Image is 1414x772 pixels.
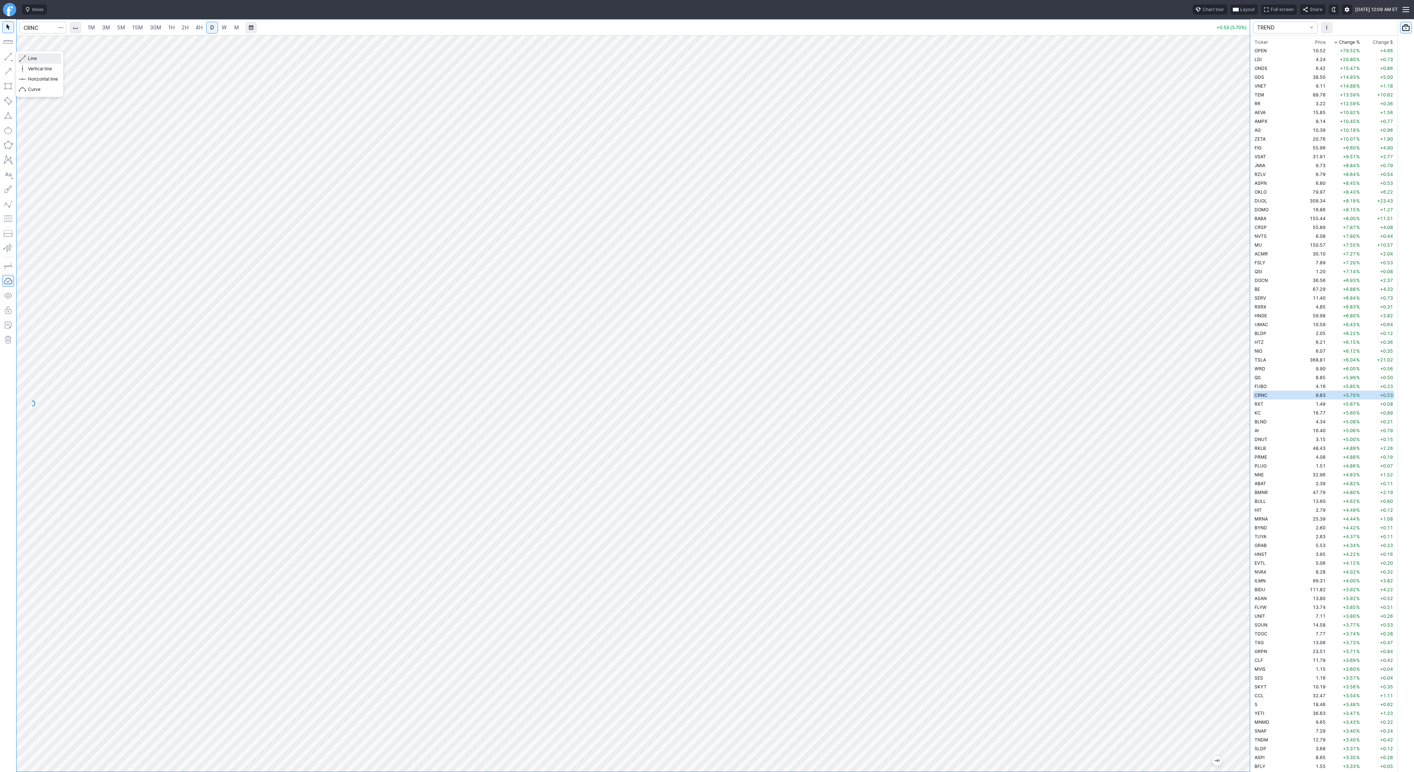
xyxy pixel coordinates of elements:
span: +11.51 [1377,216,1393,221]
span: % [1356,242,1360,248]
span: 2H [182,24,189,31]
span: +0.12 [1380,331,1393,336]
span: +7.87 [1343,225,1356,230]
td: 4.85 [1299,302,1327,311]
span: +5.08 [1343,419,1356,424]
span: +6.22 [1343,331,1356,336]
span: TEM [1255,92,1264,98]
td: 7.89 [1299,258,1327,267]
td: 79.97 [1299,187,1327,196]
td: 4.24 [1299,55,1327,64]
td: 3.15 [1299,435,1327,444]
span: RR [1255,101,1260,106]
span: +0.35 [1380,348,1393,354]
span: % [1356,66,1360,71]
button: Fibonacci retracements [2,213,14,225]
span: +1.18 [1380,83,1393,89]
span: +6.12 [1343,348,1356,354]
span: +13.59 [1340,92,1356,98]
span: % [1356,313,1360,318]
div: Line [15,51,64,97]
button: Triangle [2,110,14,121]
span: AI [1255,428,1259,433]
span: +0.56 [1380,366,1393,371]
button: Drawings Autosave: On [2,275,14,287]
td: 16.40 [1299,426,1327,435]
span: +6.93 [1343,278,1356,283]
span: +10.45 [1340,119,1356,124]
button: Rectangle [2,80,14,92]
p: +0.53 (5.70%) [1217,25,1247,30]
button: Measure [2,36,14,48]
button: Hide drawings [2,290,14,302]
span: +8.15 [1343,207,1356,212]
td: 368.81 [1299,355,1327,364]
td: 55.89 [1299,223,1327,232]
a: 2H [178,22,192,34]
span: % [1356,419,1360,424]
span: +6.80 [1343,313,1356,318]
span: % [1356,233,1360,239]
td: 309.34 [1299,196,1327,205]
span: % [1356,401,1360,407]
span: +0.23 [1380,384,1393,389]
span: RXT [1255,401,1263,407]
span: 1H [168,24,175,31]
td: 6.21 [1299,338,1327,346]
span: % [1356,269,1360,274]
span: +0.21 [1380,419,1393,424]
span: +6.88 [1343,286,1356,292]
span: % [1356,392,1360,398]
td: 88.78 [1299,90,1327,99]
span: +3.82 [1380,313,1393,318]
span: +20.80 [1340,57,1356,62]
span: % [1356,428,1360,433]
span: +0.86 [1380,66,1393,71]
button: Mouse [2,21,14,33]
td: 6.80 [1299,179,1327,187]
span: SERV [1255,295,1266,301]
span: +5.00 [1343,437,1356,442]
a: D [206,22,218,34]
span: Layout [1240,6,1255,13]
span: TREND [1257,24,1306,31]
span: [DATE] 12:09 AM ET [1355,6,1398,13]
button: Jump to the most recent bar [1212,755,1222,766]
span: BLND [1255,419,1267,424]
button: Chart tour [1193,4,1227,15]
button: Remove all autosaved drawings [2,334,14,346]
span: +0.44 [1380,233,1393,239]
span: +0.96 [1380,127,1393,133]
span: % [1356,339,1360,345]
a: Finviz.com [3,3,16,16]
span: CRSP [1255,225,1267,230]
span: +15.47 [1340,66,1356,71]
span: +0.64 [1380,322,1393,327]
span: 4H [196,24,203,31]
button: Search [56,22,66,34]
td: 8.14 [1299,117,1327,126]
span: +6.04 [1343,357,1356,363]
td: 6.79 [1299,170,1327,179]
span: ZETA [1255,136,1266,142]
span: % [1356,154,1360,159]
td: 10.39 [1299,126,1327,134]
span: +0.79 [1380,163,1393,168]
span: DOMO [1255,207,1269,212]
span: 3M [102,24,110,31]
td: 36.56 [1299,276,1327,285]
td: 2.05 [1299,329,1327,338]
td: 10.59 [1299,320,1327,329]
span: % [1356,127,1360,133]
span: 30M [150,24,161,31]
span: % [1356,286,1360,292]
td: 4.16 [1299,382,1327,391]
span: % [1356,101,1360,106]
span: % [1356,366,1360,371]
span: W [222,24,227,31]
button: Range [245,22,257,34]
button: More [1321,22,1333,34]
span: +79.52 [1340,48,1356,53]
span: +4.08 [1380,225,1393,230]
span: +2.04 [1380,251,1393,257]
